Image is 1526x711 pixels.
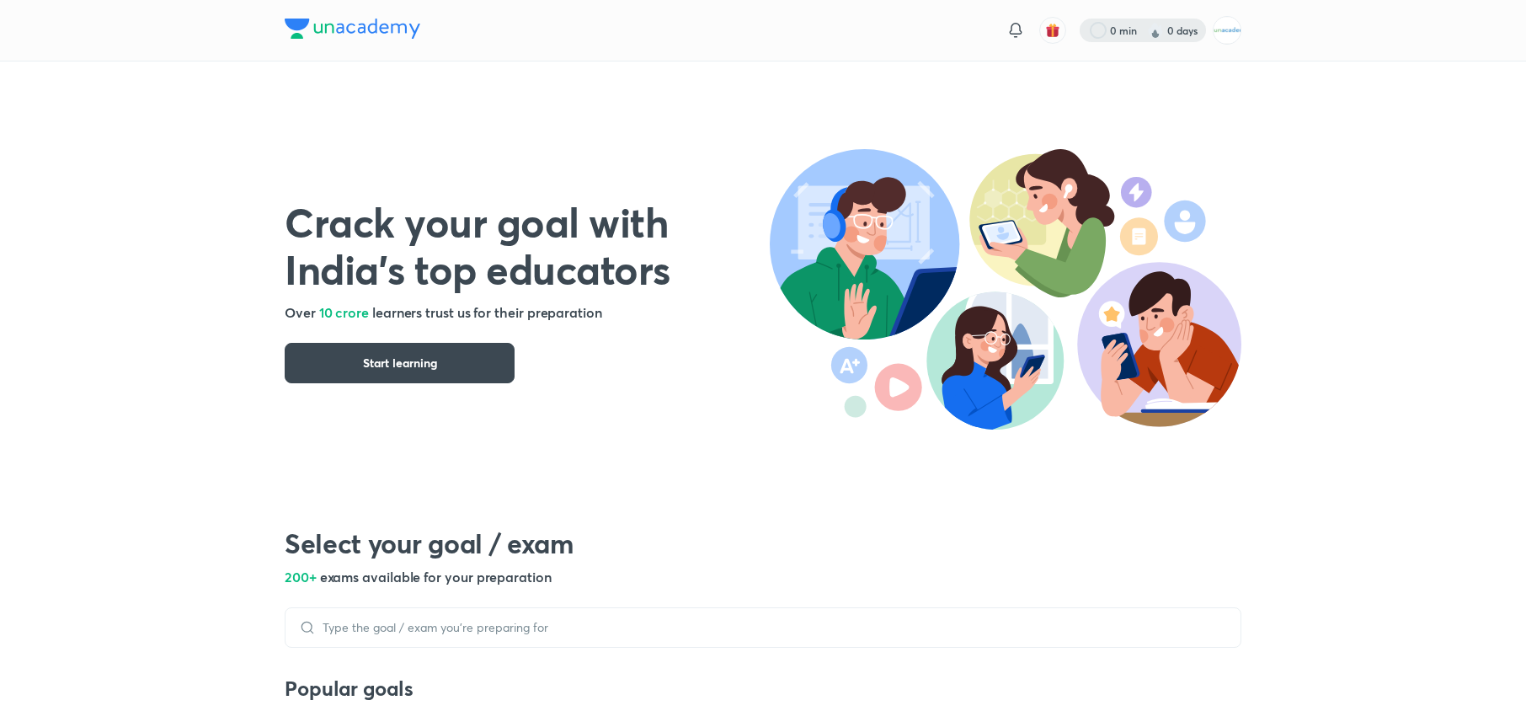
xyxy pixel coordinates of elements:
h2: Select your goal / exam [285,527,1241,560]
button: avatar [1039,17,1066,44]
img: MOHAMMED SHOAIB [1213,16,1241,45]
h5: Over learners trust us for their preparation [285,302,770,323]
h5: 200+ [285,567,1241,587]
img: Company Logo [285,19,420,39]
img: streak [1147,22,1164,39]
h1: Crack your goal with India’s top educators [285,198,770,292]
img: avatar [1045,23,1060,38]
span: Start learning [363,355,437,372]
span: 10 crore [319,303,369,321]
span: exams available for your preparation [320,568,552,585]
a: Company Logo [285,19,420,43]
input: Type the goal / exam you’re preparing for [316,621,1227,634]
button: Start learning [285,343,515,383]
img: header [770,149,1241,430]
h3: Popular goals [285,675,1241,702]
